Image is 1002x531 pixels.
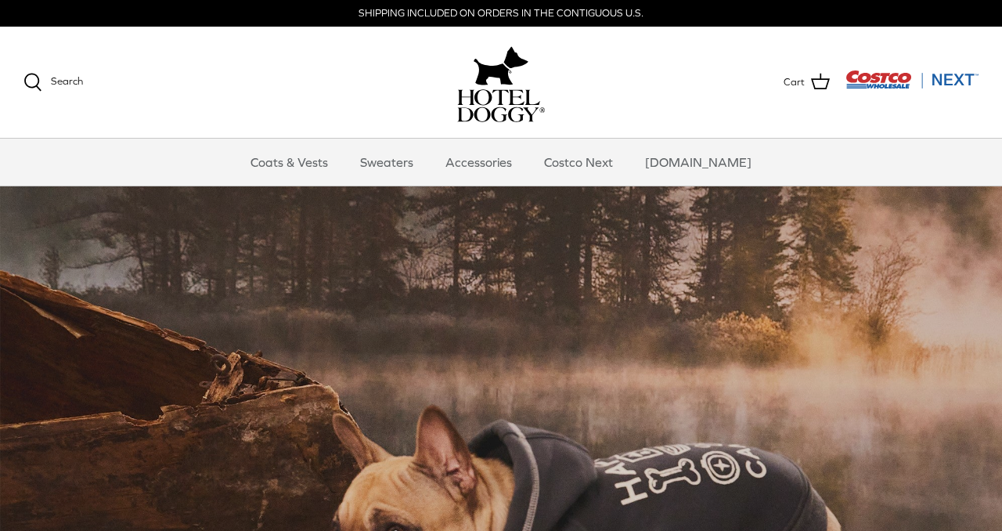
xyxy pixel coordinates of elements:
span: Search [51,75,83,87]
img: hoteldoggycom [457,89,545,122]
a: hoteldoggy.com hoteldoggycom [457,42,545,122]
a: [DOMAIN_NAME] [631,139,766,186]
a: Accessories [431,139,526,186]
img: hoteldoggy.com [474,42,528,89]
a: Costco Next [530,139,627,186]
img: Costco Next [845,70,979,89]
a: Coats & Vests [236,139,342,186]
a: Cart [784,72,830,92]
a: Visit Costco Next [845,80,979,92]
span: Cart [784,74,805,91]
a: Search [23,73,83,92]
a: Sweaters [346,139,427,186]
